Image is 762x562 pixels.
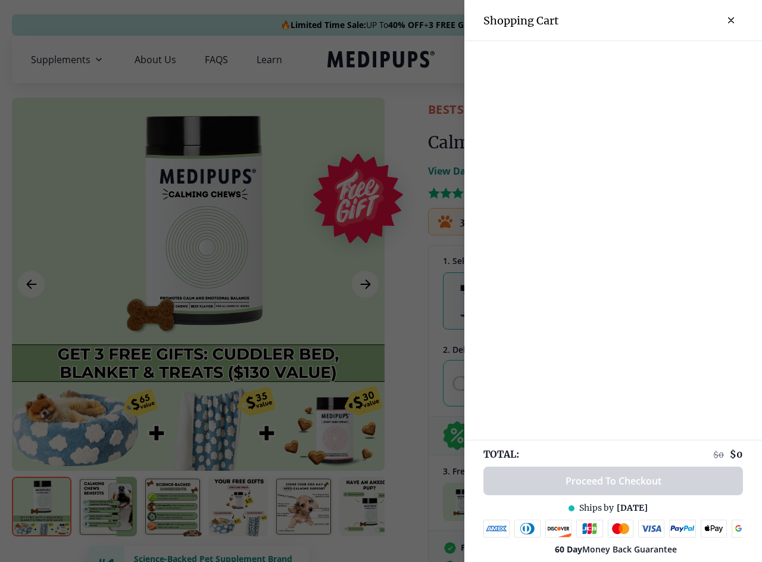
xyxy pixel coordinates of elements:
img: amex [483,520,510,538]
img: google [732,520,758,538]
img: paypal [669,520,696,538]
span: TOTAL: [483,448,519,461]
h3: Shopping Cart [483,14,558,27]
span: $ 0 [730,448,743,460]
button: close-cart [719,8,743,32]
img: discover [545,520,571,538]
img: visa [638,520,664,538]
span: [DATE] [617,502,648,514]
span: $ 0 [713,449,724,460]
img: apple [701,520,727,538]
img: jcb [576,520,603,538]
img: diners-club [514,520,541,538]
span: Money Back Guarantee [555,544,677,555]
strong: 60 Day [555,544,582,555]
img: mastercard [608,520,634,538]
span: Ships by [579,502,614,514]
